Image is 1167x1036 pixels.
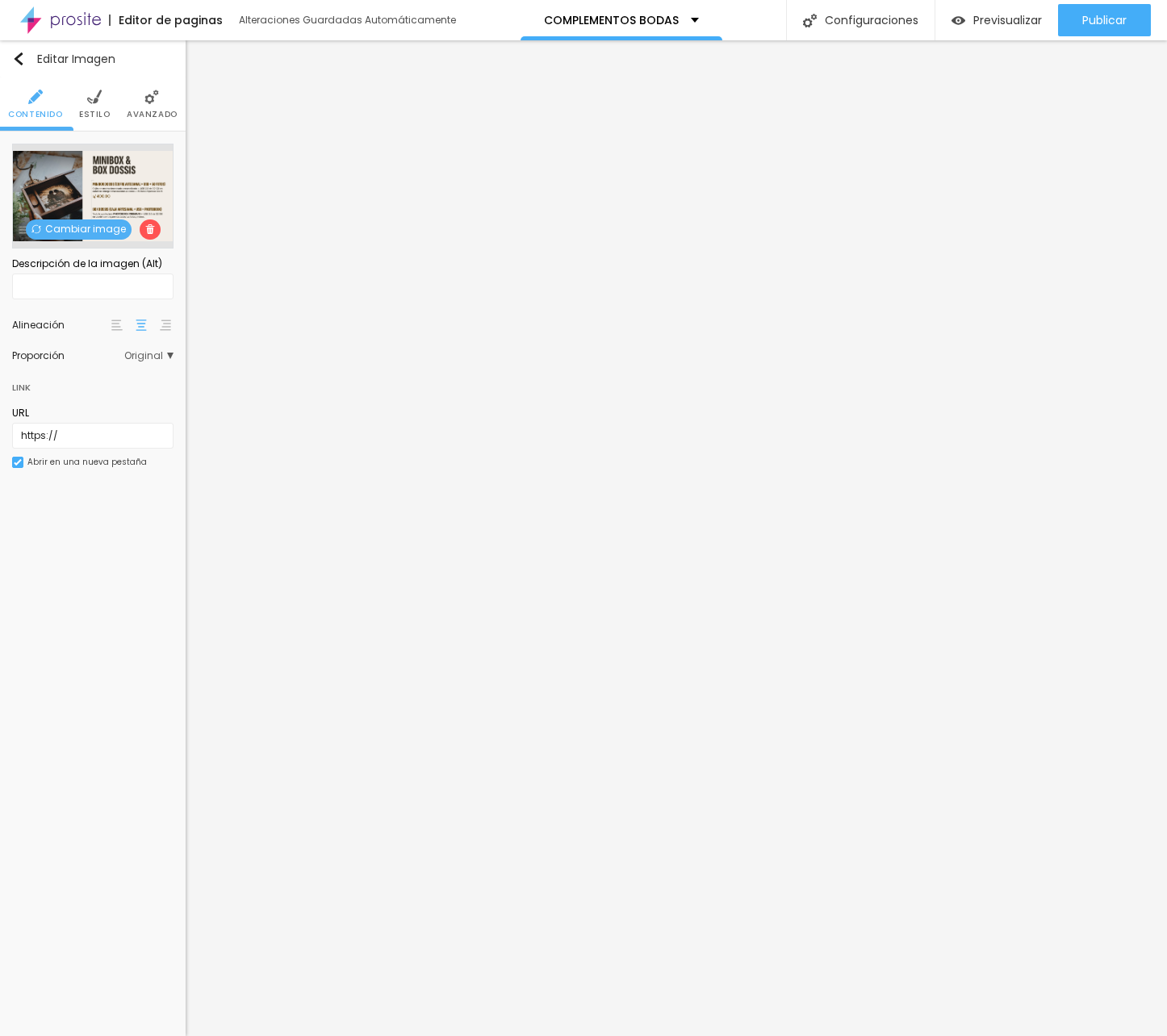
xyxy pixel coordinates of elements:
span: Publicar [1082,14,1127,27]
img: Icone [144,90,159,104]
div: Alteraciones Guardadas Automáticamente [239,15,456,25]
div: Link [12,369,174,398]
img: paragraph-left-align.svg [111,320,123,331]
div: Proporción [12,351,124,361]
div: Abrir en una nueva pestaña [27,458,147,466]
img: paragraph-right-align.svg [160,320,171,331]
p: COMPLEMENTOS BODAS [544,15,679,26]
iframe: Editor [186,40,1167,1036]
span: Cambiar image [26,219,132,240]
img: view-1.svg [952,14,965,27]
span: Avanzado [127,111,178,119]
img: Icone [14,458,22,466]
img: Icone [87,90,102,104]
img: Icone [28,90,43,104]
img: Icone [145,224,155,234]
img: Icone [12,52,25,65]
button: Previsualizar [935,4,1058,36]
div: Alineación [12,320,109,330]
div: Editar Imagen [12,52,115,65]
button: Publicar [1058,4,1151,36]
span: Original [124,351,174,361]
span: Previsualizar [973,14,1042,27]
div: Editor de paginas [109,15,223,26]
span: Estilo [79,111,111,119]
img: Icone [31,224,41,234]
img: paragraph-center-align.svg [136,320,147,331]
img: Icone [803,14,817,27]
div: URL [12,406,174,420]
div: Descripción de la imagen (Alt) [12,257,174,271]
span: Contenido [8,111,62,119]
div: Link [12,378,31,396]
